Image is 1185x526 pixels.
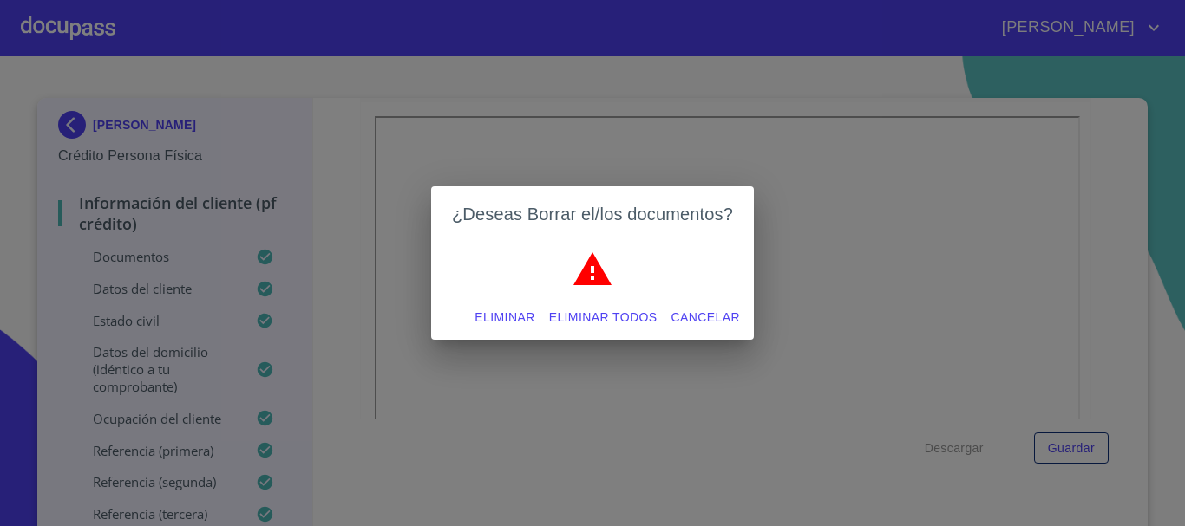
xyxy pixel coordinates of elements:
[549,307,658,328] span: Eliminar todos
[665,302,747,334] button: Cancelar
[468,302,541,334] button: Eliminar
[671,307,740,328] span: Cancelar
[452,200,733,228] h2: ¿Deseas Borrar el/los documentos?
[475,307,534,328] span: Eliminar
[542,302,665,334] button: Eliminar todos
